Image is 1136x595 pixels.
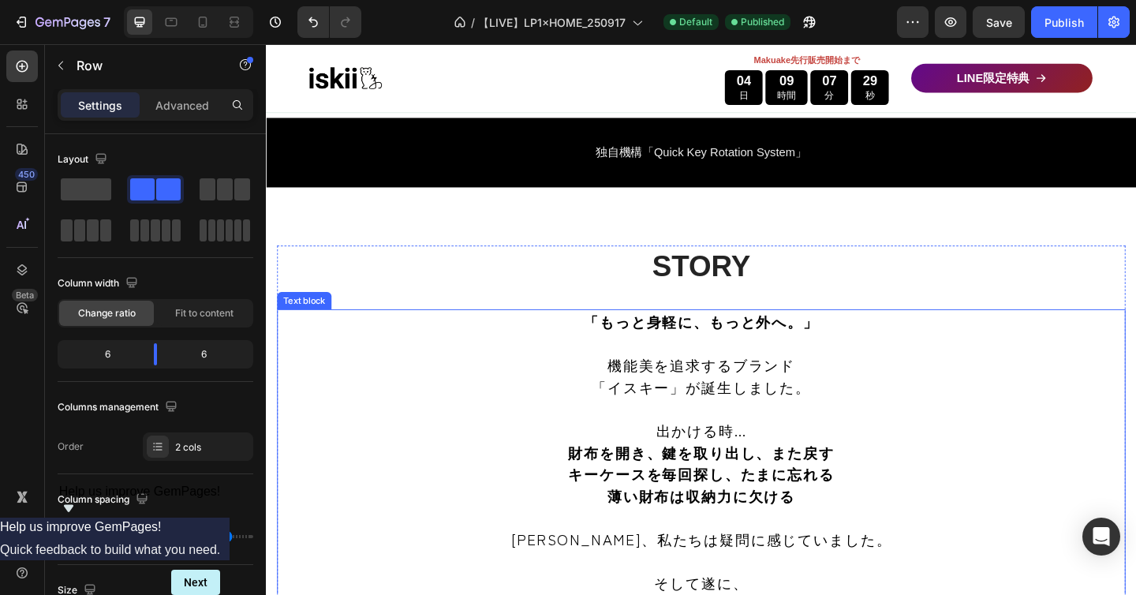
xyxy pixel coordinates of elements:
span: Change ratio [78,306,136,320]
p: Row [77,56,211,75]
p: 時間 [556,50,577,63]
span: Fit to content [175,306,234,320]
p: Advanced [155,97,209,114]
p: Settings [78,97,122,114]
div: Layout [58,149,110,170]
iframe: Design area [266,44,1136,595]
span: / [471,14,475,31]
div: 6 [61,343,141,365]
button: 7 [6,6,118,38]
div: Order [58,440,84,454]
div: 6 [170,343,250,365]
span: Published [741,15,784,29]
div: Undo/Redo [297,6,361,38]
div: Column width [58,273,141,294]
div: 29 [649,32,665,50]
button: Save [973,6,1025,38]
span: Help us improve GemPages! [59,485,221,498]
p: 日 [512,50,528,63]
span: Save [986,16,1012,29]
div: 2 cols [175,440,249,455]
p: LINE限定特典 [752,29,831,46]
p: 分 [605,50,621,63]
span: Default [679,15,712,29]
a: LINE限定特典 [702,21,899,53]
div: Open Intercom Messenger [1082,518,1120,556]
img: gempages_573971117903971374-4380a4bb-1f6f-48fe-a9c7-83fc423a064f.gif [95,106,852,532]
div: Columns management [58,397,181,418]
p: 7 [103,13,110,32]
button: Publish [1031,6,1097,38]
div: 450 [15,168,38,181]
div: Beta [12,289,38,301]
p: 秒 [649,50,665,63]
p: 独自機構「Quick Key Rotation System」 [2,533,945,556]
div: Publish [1044,14,1084,31]
div: 09 [556,32,577,50]
div: 07 [605,32,621,50]
button: Show survey - Help us improve GemPages! [59,485,221,518]
span: 【LIVE】LP1×HOME_250917 [478,14,626,31]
